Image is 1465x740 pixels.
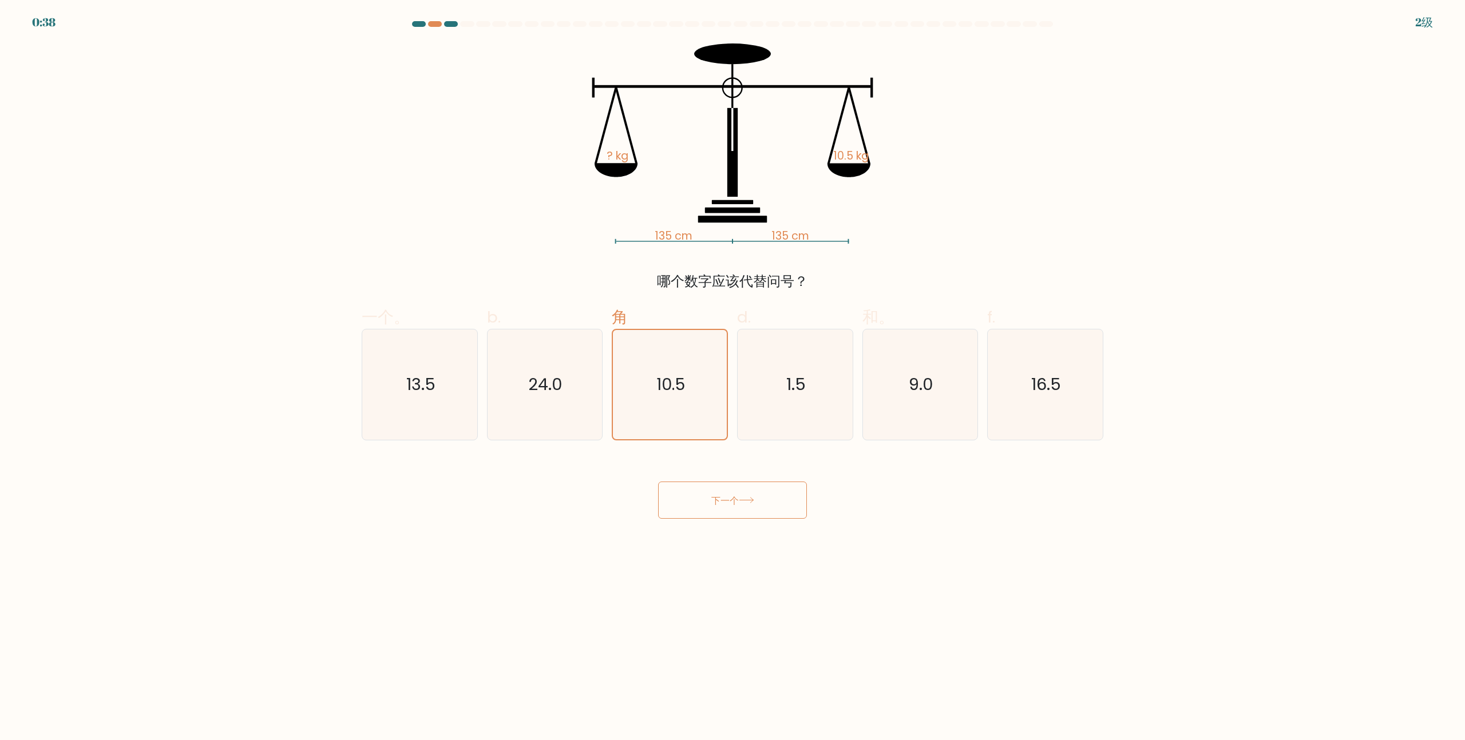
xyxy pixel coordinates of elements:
[1032,373,1062,396] text: 16.5
[658,482,807,519] button: 下一个
[612,306,628,328] font: 角
[32,14,56,30] font: 0:38
[607,148,628,164] tspan: ? kg
[737,306,751,328] font: d.
[657,373,686,396] text: 10.5
[657,272,808,291] font: 哪个数字应该代替问号？
[862,306,894,328] font: 和。
[909,373,933,396] text: 9.0
[529,373,563,396] text: 24.0
[406,373,435,396] text: 13.5
[771,228,809,244] tspan: 135 cm
[987,306,995,328] font: f.
[362,306,410,328] font: 一个。
[711,494,739,507] font: 下一个
[786,373,806,396] text: 1.5
[1415,14,1433,30] font: 2级
[655,228,692,244] tspan: 135 cm
[833,148,869,164] tspan: 10.5 kg
[487,306,501,328] font: b.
